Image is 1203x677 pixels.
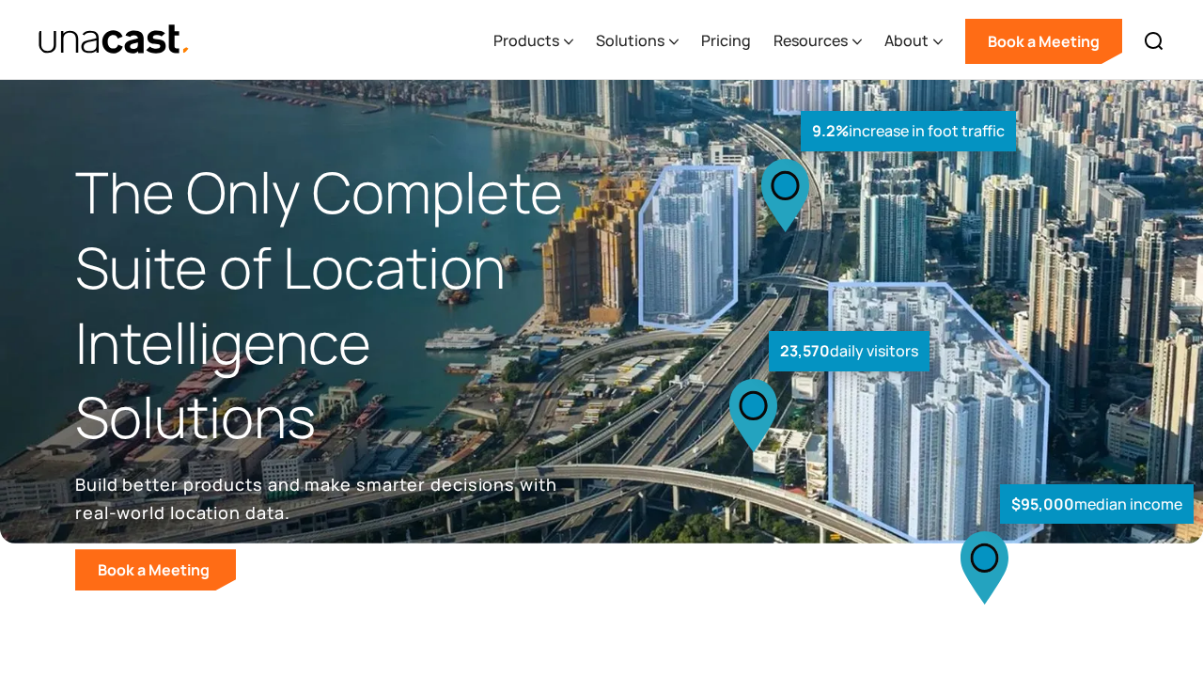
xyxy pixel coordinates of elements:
[596,3,679,80] div: Solutions
[884,3,943,80] div: About
[773,29,848,52] div: Resources
[596,29,664,52] div: Solutions
[1011,494,1074,514] strong: $95,000
[884,29,929,52] div: About
[1143,30,1165,53] img: Search icon
[1000,484,1194,525] div: median income
[780,340,830,361] strong: 23,570
[493,3,573,80] div: Products
[812,120,849,141] strong: 9.2%
[773,3,862,80] div: Resources
[38,24,191,56] a: home
[801,111,1016,151] div: increase in foot traffic
[38,24,191,56] img: Unacast text logo
[75,549,236,590] a: Book a Meeting
[493,29,559,52] div: Products
[75,470,564,527] p: Build better products and make smarter decisions with real-world location data.
[701,3,751,80] a: Pricing
[75,155,601,455] h1: The Only Complete Suite of Location Intelligence Solutions
[769,331,930,371] div: daily visitors
[965,19,1122,64] a: Book a Meeting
